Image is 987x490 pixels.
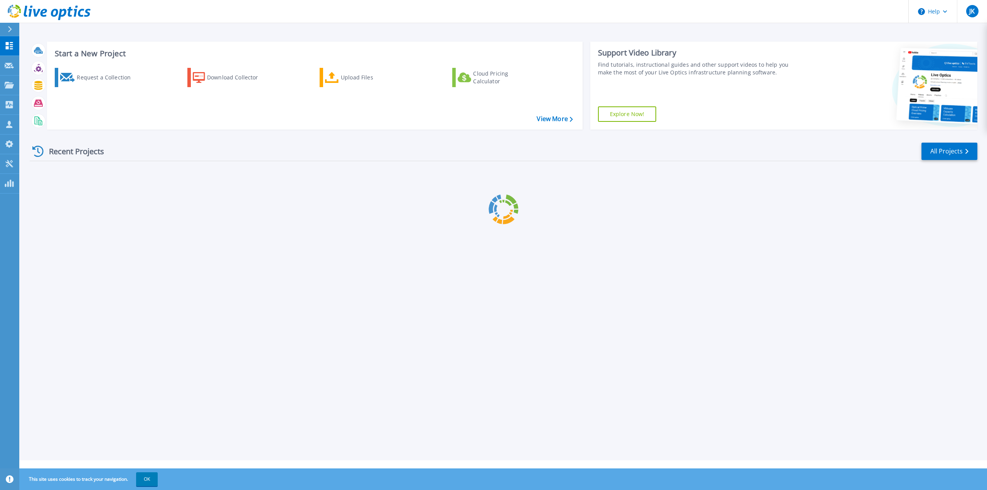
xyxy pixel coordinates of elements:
[55,49,573,58] h3: Start a New Project
[77,70,138,85] div: Request a Collection
[598,106,657,122] a: Explore Now!
[921,143,977,160] a: All Projects
[598,48,798,58] div: Support Video Library
[207,70,269,85] div: Download Collector
[30,142,115,161] div: Recent Projects
[969,8,975,14] span: JK
[341,70,403,85] div: Upload Files
[598,61,798,76] div: Find tutorials, instructional guides and other support videos to help you make the most of your L...
[187,68,273,87] a: Download Collector
[55,68,141,87] a: Request a Collection
[21,472,158,486] span: This site uses cookies to track your navigation.
[537,115,573,123] a: View More
[136,472,158,486] button: OK
[320,68,406,87] a: Upload Files
[452,68,538,87] a: Cloud Pricing Calculator
[473,70,535,85] div: Cloud Pricing Calculator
